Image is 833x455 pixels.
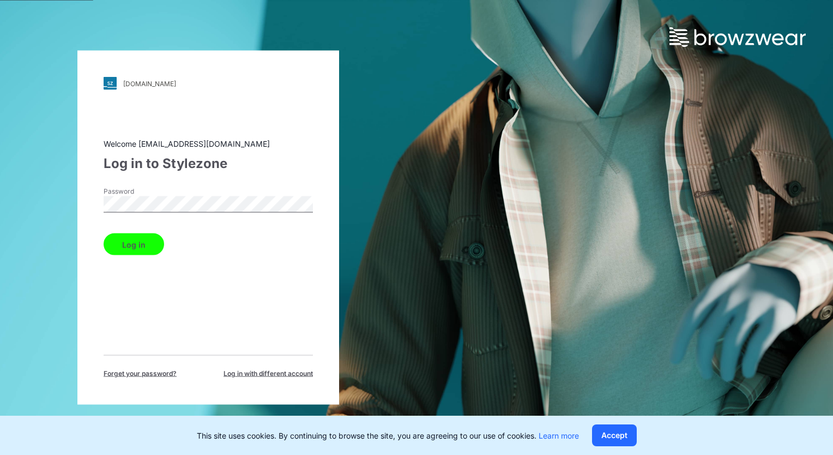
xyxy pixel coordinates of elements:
[224,369,313,379] span: Log in with different account
[104,77,313,90] a: [DOMAIN_NAME]
[592,424,637,446] button: Accept
[123,79,176,87] div: [DOMAIN_NAME]
[104,187,180,196] label: Password
[104,77,117,90] img: svg+xml;base64,PHN2ZyB3aWR0aD0iMjgiIGhlaWdodD0iMjgiIHZpZXdCb3g9IjAgMCAyOCAyOCIgZmlsbD0ibm9uZSIgeG...
[669,27,806,47] img: browzwear-logo.73288ffb.svg
[539,431,579,440] a: Learn more
[197,430,579,441] p: This site uses cookies. By continuing to browse the site, you are agreeing to our use of cookies.
[104,369,177,379] span: Forget your password?
[104,234,164,255] button: Log in
[104,154,313,173] div: Log in to Stylezone
[104,138,313,149] div: Welcome [EMAIL_ADDRESS][DOMAIN_NAME]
